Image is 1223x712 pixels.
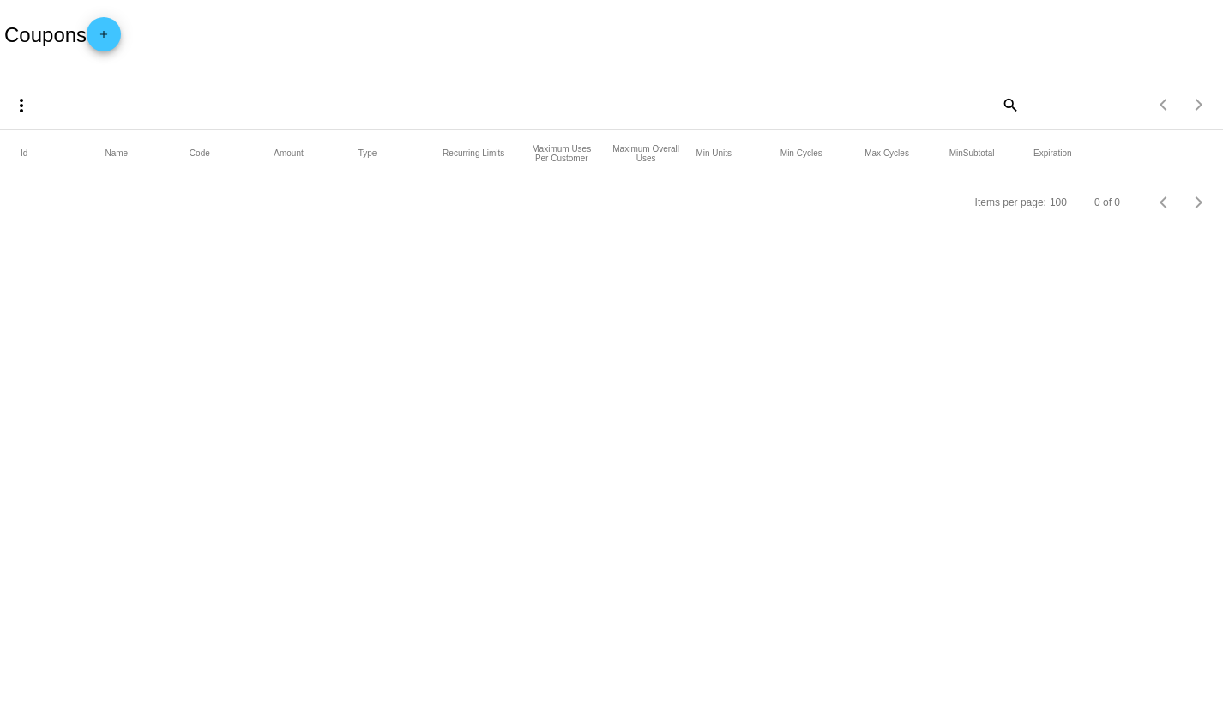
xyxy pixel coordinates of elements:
[1033,148,1071,159] button: Change sorting for ExpirationDate
[358,148,377,159] button: Change sorting for DiscountType
[443,148,504,159] button: Change sorting for RecurringLimits
[949,148,995,159] button: Change sorting for MinSubtotal
[93,28,114,49] mat-icon: add
[1148,185,1182,220] button: Previous page
[975,196,1046,208] div: Items per page:
[21,148,27,159] button: Change sorting for Id
[4,17,121,51] h2: Coupons
[611,144,680,163] button: Change sorting for SiteConversionLimits
[527,144,596,163] button: Change sorting for CustomerConversionLimits
[696,148,732,159] button: Change sorting for MinUnits
[1094,196,1120,208] div: 0 of 0
[780,148,822,159] button: Change sorting for MinCycles
[11,95,32,116] mat-icon: more_vert
[105,148,128,159] button: Change sorting for Name
[1182,185,1216,220] button: Next page
[1182,87,1216,122] button: Next page
[1148,87,1182,122] button: Previous page
[190,148,210,159] button: Change sorting for Code
[999,91,1020,118] mat-icon: search
[274,148,303,159] button: Change sorting for Amount
[1050,196,1067,208] div: 100
[865,148,909,159] button: Change sorting for MaxCycles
